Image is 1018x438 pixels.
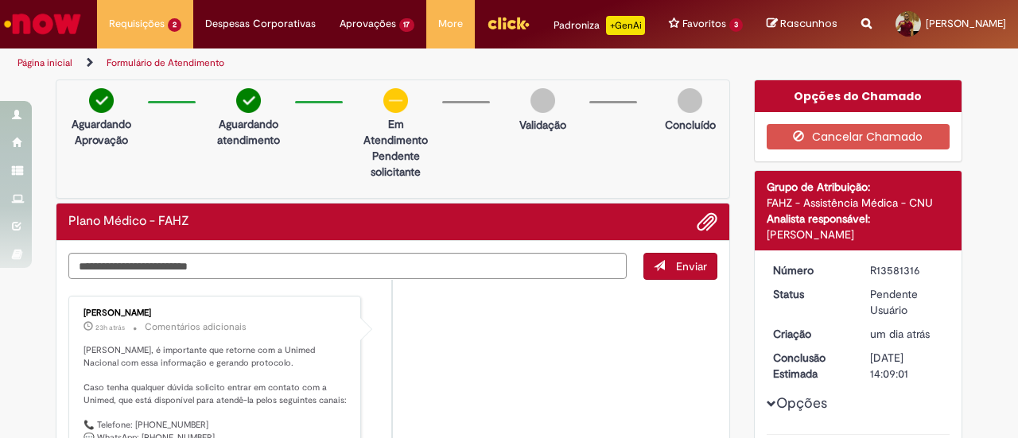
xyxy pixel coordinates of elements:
button: Adicionar anexos [697,211,717,232]
span: Rascunhos [780,16,837,31]
span: More [438,16,463,32]
ul: Trilhas de página [12,48,666,78]
div: [PERSON_NAME] [767,227,950,242]
img: check-circle-green.png [89,88,114,113]
dt: Número [761,262,859,278]
span: Enviar [676,259,707,273]
div: [DATE] 14:09:01 [870,350,944,382]
div: 30/09/2025 12:46:14 [870,326,944,342]
a: Formulário de Atendimento [107,56,224,69]
dt: Status [761,286,859,302]
p: Aguardando Aprovação [63,116,140,148]
p: +GenAi [606,16,645,35]
p: Concluído [665,117,716,133]
span: Favoritos [682,16,726,32]
a: Página inicial [17,56,72,69]
span: Despesas Corporativas [205,16,316,32]
div: R13581316 [870,262,944,278]
dt: Criação [761,326,859,342]
img: img-circle-grey.png [678,88,702,113]
span: um dia atrás [870,327,930,341]
p: Validação [519,117,566,133]
dt: Conclusão Estimada [761,350,859,382]
p: Aguardando atendimento [210,116,287,148]
time: 30/09/2025 16:48:45 [95,323,125,332]
img: check-circle-green.png [236,88,261,113]
div: [PERSON_NAME] [84,308,348,318]
img: click_logo_yellow_360x200.png [487,11,530,35]
textarea: Digite sua mensagem aqui... [68,253,627,279]
div: Opções do Chamado [755,80,962,112]
p: Em Atendimento [357,116,434,148]
span: 3 [729,18,743,32]
time: 30/09/2025 12:46:14 [870,327,930,341]
p: Pendente solicitante [357,148,434,180]
div: Grupo de Atribuição: [767,179,950,195]
div: Analista responsável: [767,211,950,227]
img: circle-minus.png [383,88,408,113]
span: [PERSON_NAME] [926,17,1006,30]
img: img-circle-grey.png [530,88,555,113]
span: Aprovações [340,16,396,32]
div: FAHZ - Assistência Médica - CNU [767,195,950,211]
span: 23h atrás [95,323,125,332]
span: Requisições [109,16,165,32]
span: 17 [399,18,415,32]
div: Padroniza [554,16,645,35]
small: Comentários adicionais [145,320,247,334]
button: Enviar [643,253,717,280]
h2: Plano Médico - FAHZ Histórico de tíquete [68,215,189,229]
button: Cancelar Chamado [767,124,950,149]
div: Pendente Usuário [870,286,944,318]
a: Rascunhos [767,17,837,32]
span: 2 [168,18,181,32]
img: ServiceNow [2,8,84,40]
